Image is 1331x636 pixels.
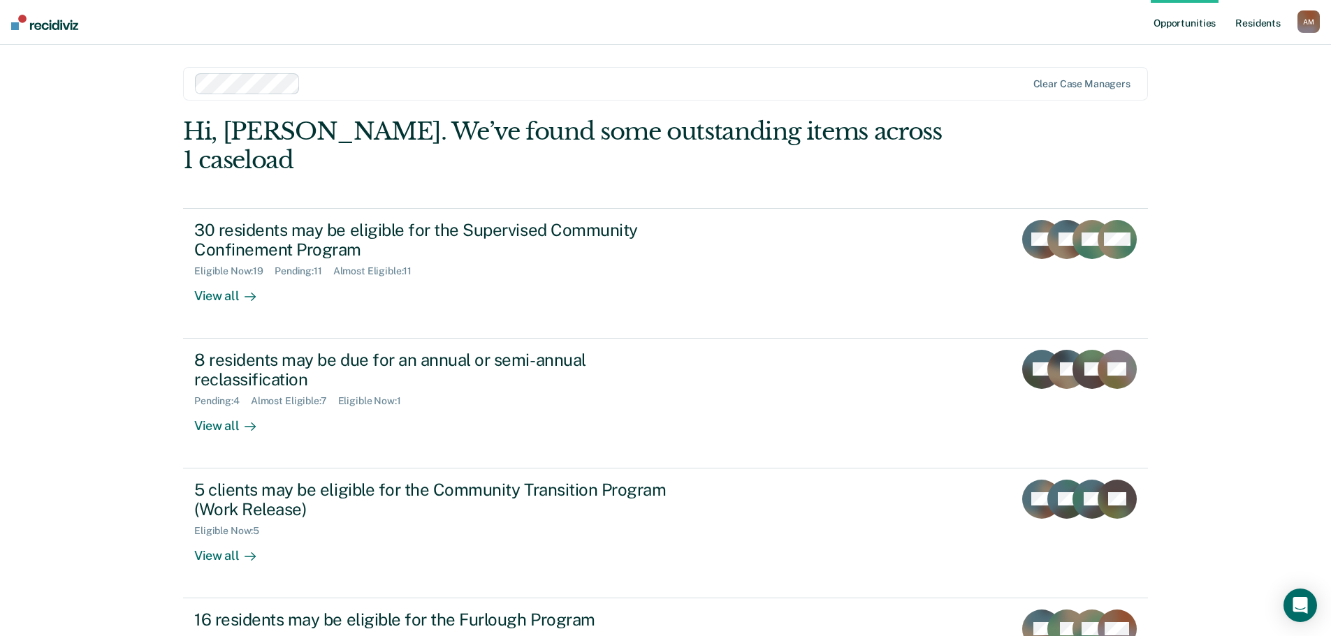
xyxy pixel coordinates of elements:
div: View all [194,277,272,304]
div: Eligible Now : 1 [338,395,412,407]
div: 30 residents may be eligible for the Supervised Community Confinement Program [194,220,685,260]
a: 8 residents may be due for an annual or semi-annual reclassificationPending:4Almost Eligible:7Eli... [183,339,1148,468]
div: Almost Eligible : 7 [251,395,338,407]
div: Clear case managers [1033,78,1130,90]
div: Hi, [PERSON_NAME]. We’ve found some outstanding items across 1 caseload [183,117,955,175]
div: A M [1297,10,1320,33]
div: 5 clients may be eligible for the Community Transition Program (Work Release) [194,480,685,520]
div: Almost Eligible : 11 [333,265,423,277]
a: 5 clients may be eligible for the Community Transition Program (Work Release)Eligible Now:5View all [183,468,1148,598]
img: Recidiviz [11,15,78,30]
div: View all [194,537,272,564]
button: AM [1297,10,1320,33]
div: Pending : 4 [194,395,251,407]
div: View all [194,407,272,434]
div: Eligible Now : 19 [194,265,275,277]
div: 8 residents may be due for an annual or semi-annual reclassification [194,350,685,390]
a: 30 residents may be eligible for the Supervised Community Confinement ProgramEligible Now:19Pendi... [183,208,1148,339]
div: Eligible Now : 5 [194,525,270,537]
div: Pending : 11 [275,265,333,277]
div: Open Intercom Messenger [1283,589,1317,622]
div: 16 residents may be eligible for the Furlough Program [194,609,685,630]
